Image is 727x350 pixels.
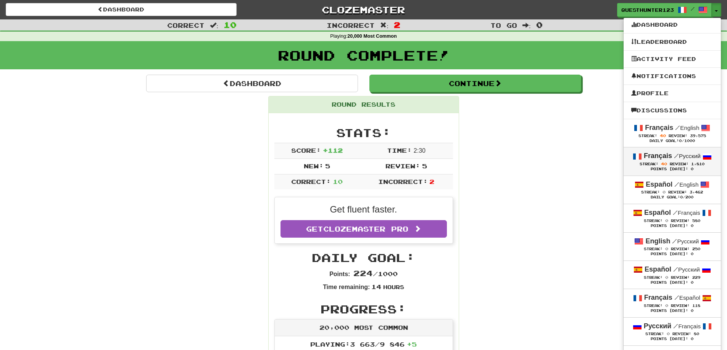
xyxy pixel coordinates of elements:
[617,3,712,17] a: questhunter123 /
[692,275,700,280] span: 229
[394,20,400,29] span: 2
[624,71,721,81] a: Notifications
[280,220,447,238] a: GetClozemaster Pro
[674,181,679,188] span: /
[673,323,701,329] small: Français
[291,147,321,154] span: Score:
[661,161,667,166] span: 40
[624,318,721,345] a: Русский /Français Streak: 0 Review: 80 Points [DATE]: 0
[644,294,672,301] strong: Français
[280,203,447,216] p: Get fluent faster.
[274,303,453,315] h2: Progress:
[631,252,713,257] div: Points [DATE]: 0
[624,261,721,289] a: Español /Русский Streak: 0 Review: 229 Points [DATE]: 0
[665,246,668,251] span: 0
[624,147,721,175] a: Français /Русский Streak: 40 Review: 1,810 Points [DATE]: 0
[672,332,691,336] span: Review:
[691,162,704,166] span: 1,810
[692,219,700,223] span: 580
[669,134,687,138] span: Review:
[624,119,721,147] a: Français /English Streak: 40 Review: 39,575 Daily Goal:0/1000
[248,3,479,16] a: Clozemaster
[323,225,408,233] span: Clozemaster Pro
[274,126,453,139] h2: Stats:
[291,178,331,185] span: Correct:
[347,34,397,39] strong: 20,000 Most Common
[624,105,721,115] a: Discussions
[490,21,517,29] span: To go
[624,20,721,30] a: Dashboard
[310,340,417,348] span: Playing: 3 663 / 9 846
[690,134,706,138] span: 39,575
[675,124,680,131] span: /
[631,195,713,200] div: Daily Goal: /200
[674,153,701,159] small: Русский
[631,167,713,172] div: Points [DATE]: 0
[645,265,671,273] strong: Español
[644,219,663,223] span: Streak:
[624,289,721,317] a: Français /Español Streak: 0 Review: 118 Points [DATE]: 0
[667,331,670,336] span: 0
[663,190,666,194] span: 0
[638,134,657,138] span: Streak:
[624,176,721,204] a: Español /English Streak: 0 Review: 3,462 Daily Goal:0/200
[624,233,721,261] a: English /Русский Streak: 0 Review: 250 Points [DATE]: 0
[631,224,713,229] div: Points [DATE]: 0
[690,190,703,194] span: 3,462
[644,247,663,251] span: Streak:
[269,96,459,113] div: Round Results
[665,303,668,308] span: 0
[641,190,660,194] span: Streak:
[644,209,671,216] strong: Español
[679,139,682,143] span: 0
[624,88,721,98] a: Profile
[624,37,721,47] a: Leaderboard
[536,20,543,29] span: 0
[671,247,690,251] span: Review:
[146,75,358,92] a: Dashboard
[275,320,453,336] div: 20,000 Most Common
[672,238,699,245] small: Русский
[224,20,237,29] span: 10
[644,304,663,308] span: Streak:
[624,54,721,64] a: Activity Feed
[624,204,721,232] a: Español /Français Streak: 0 Review: 580 Points [DATE]: 0
[6,3,237,16] a: Dashboard
[333,178,343,185] span: 10
[274,251,453,264] h2: Daily Goal:
[673,266,678,273] span: /
[3,48,724,63] h1: Round Complete!
[665,275,668,280] span: 0
[644,152,672,160] strong: Français
[407,340,417,348] span: + 5
[325,162,330,169] span: 5
[323,147,343,154] span: + 112
[631,308,713,313] div: Points [DATE]: 0
[694,332,699,336] span: 80
[692,304,700,308] span: 118
[674,152,679,159] span: /
[369,75,581,92] button: Continue
[631,280,713,285] div: Points [DATE]: 0
[680,195,683,199] span: 0
[640,162,658,166] span: Streak:
[672,238,677,245] span: /
[371,283,381,290] span: 14
[378,178,428,185] span: Incorrect:
[210,22,218,29] span: :
[429,178,434,185] span: 2
[692,247,700,251] span: 250
[673,323,678,329] span: /
[645,124,673,131] strong: Français
[167,21,205,29] span: Correct
[631,139,713,144] div: Daily Goal: /1000
[304,162,324,169] span: New:
[674,181,698,188] small: English
[385,162,420,169] span: Review:
[414,147,426,154] span: 2 : 30
[644,322,672,330] strong: Русский
[621,6,674,13] span: questhunter123
[646,181,672,188] strong: Español
[422,162,427,169] span: 5
[645,237,670,245] strong: English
